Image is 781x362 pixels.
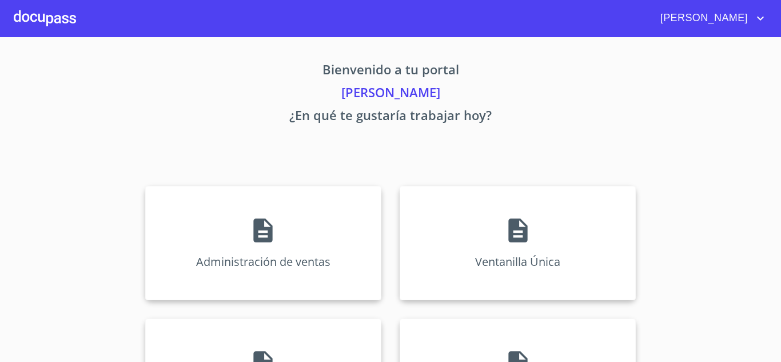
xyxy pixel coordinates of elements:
[652,9,767,27] button: account of current user
[38,106,743,129] p: ¿En qué te gustaría trabajar hoy?
[38,60,743,83] p: Bienvenido a tu portal
[475,254,560,269] p: Ventanilla Única
[38,83,743,106] p: [PERSON_NAME]
[196,254,330,269] p: Administración de ventas
[652,9,754,27] span: [PERSON_NAME]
